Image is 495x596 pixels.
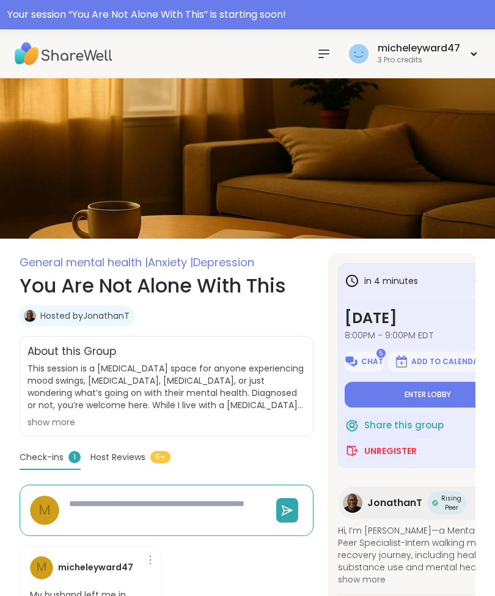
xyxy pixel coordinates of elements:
span: 1 [68,451,81,463]
img: ShareWell Logomark [344,354,359,369]
h3: in 4 minutes [345,274,418,288]
span: 5+ [150,451,170,463]
img: ShareWell Logomark [394,354,409,369]
span: JonathanT [367,496,422,510]
span: m [37,559,46,576]
div: Your session “ You Are Not Alone With This ” is starting soon! [7,7,488,22]
img: JonathanT [24,310,36,322]
h2: About this Group [28,344,116,360]
span: Host Reviews [90,451,145,464]
h4: micheleyward47 [58,561,133,574]
button: Chat [345,351,383,372]
button: Share this group [345,412,444,438]
img: micheleyward47 [349,44,369,64]
span: This session is a [MEDICAL_DATA] space for anyone experiencing mood swings, [MEDICAL_DATA], [MEDI... [28,362,306,411]
span: 5 [376,349,386,358]
span: Depression [193,255,254,270]
span: Rising Peer [441,494,462,512]
button: Add to Calendar [388,351,490,372]
span: Share this group [364,419,444,433]
img: ShareWell Nav Logo [15,32,112,75]
img: Rising Peer [432,500,438,506]
span: Enter lobby [405,390,451,400]
img: ShareWell Logomark [345,418,359,433]
span: Add to Calendar [411,357,483,367]
span: Check-ins [20,451,64,464]
div: 3 Pro credits [378,55,460,65]
span: General mental health | [20,255,148,270]
img: ShareWell Logomark [345,444,359,458]
div: show more [28,416,306,428]
span: Unregister [364,445,417,457]
img: JonathanT [343,493,362,513]
div: micheleyward47 [378,42,460,55]
span: Anxiety | [148,255,193,270]
span: Chat [361,357,383,367]
a: Hosted byJonathanT [40,310,130,322]
h1: You Are Not Alone With This [20,271,313,300]
button: Unregister [345,438,417,464]
span: m [38,499,51,521]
